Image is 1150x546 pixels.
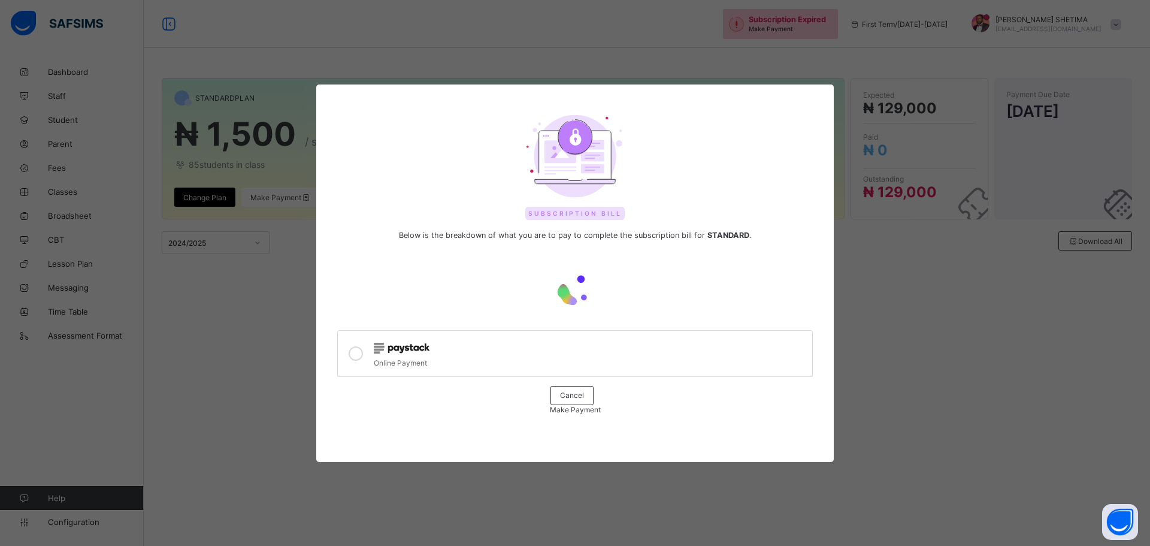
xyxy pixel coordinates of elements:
span: Cancel [560,391,584,400]
span: Subscription Bill [525,207,625,220]
img: paystack.0b99254114f7d5403c0525f3550acd03.svg [374,343,429,354]
button: Open asap [1102,504,1138,540]
b: STANDARD [707,231,749,240]
span: Make Payment [550,405,601,414]
img: upgrade-plan.3b4dcafaee59b7a9d32205306f0ac200.svg [526,114,624,198]
div: Online Payment [374,355,806,367]
span: Below is the breakdown of what you are to pay to complete the subscription bill for . [334,230,816,242]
